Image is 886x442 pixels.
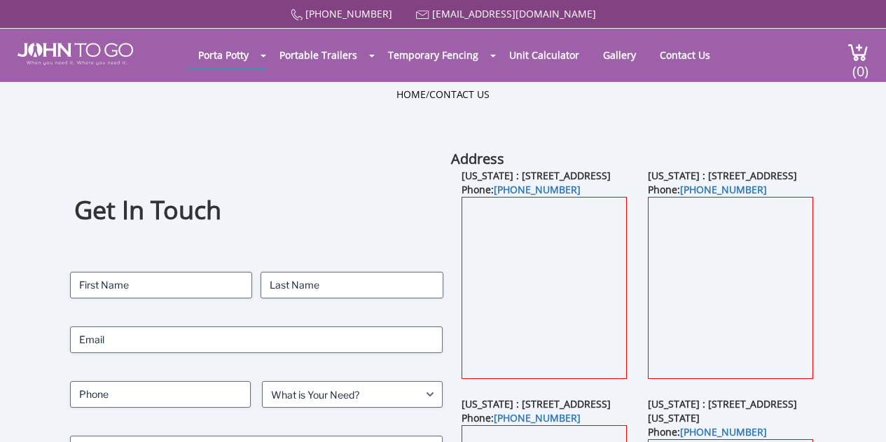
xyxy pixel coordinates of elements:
b: [US_STATE] : [STREET_ADDRESS][US_STATE] [648,397,797,424]
b: Phone: [462,183,581,196]
b: Address [451,149,504,168]
a: Contact Us [649,41,721,69]
img: Call [291,9,303,21]
a: Gallery [593,41,646,69]
a: Unit Calculator [499,41,590,69]
b: [US_STATE] : [STREET_ADDRESS] [462,397,611,410]
span: (0) [852,50,868,81]
a: Porta Potty [188,41,259,69]
a: [EMAIL_ADDRESS][DOMAIN_NAME] [432,7,596,20]
input: First Name [70,272,252,298]
img: JOHN to go [18,43,133,65]
input: Last Name [261,272,443,298]
b: Phone: [648,183,767,196]
b: [US_STATE] : [STREET_ADDRESS] [462,169,611,182]
b: Phone: [648,425,767,438]
input: Email [70,326,443,353]
input: Phone [70,381,251,408]
h1: Get In Touch [74,193,439,228]
a: Temporary Fencing [378,41,489,69]
a: [PHONE_NUMBER] [494,411,581,424]
img: cart a [847,43,868,62]
a: [PHONE_NUMBER] [680,425,767,438]
a: Home [396,88,426,101]
img: Mail [416,11,429,20]
b: [US_STATE] : [STREET_ADDRESS] [648,169,797,182]
a: [PHONE_NUMBER] [305,7,392,20]
ul: / [396,88,490,102]
a: Contact Us [429,88,490,101]
a: [PHONE_NUMBER] [680,183,767,196]
a: Portable Trailers [269,41,368,69]
b: Phone: [462,411,581,424]
a: [PHONE_NUMBER] [494,183,581,196]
